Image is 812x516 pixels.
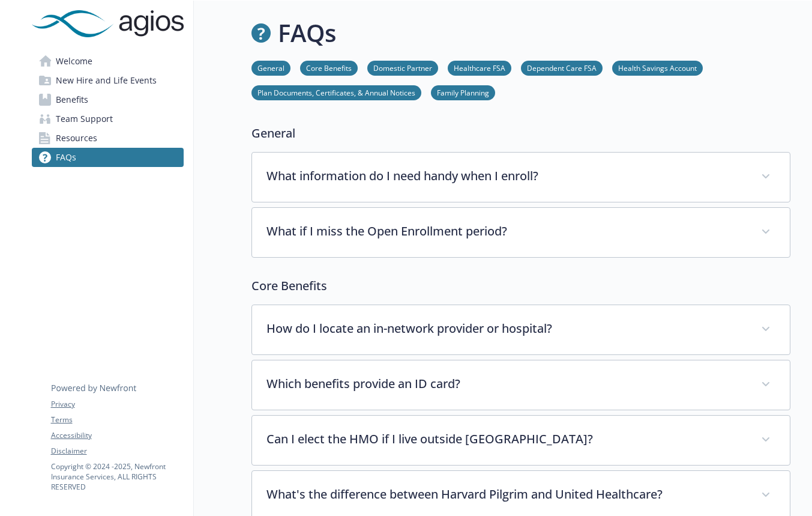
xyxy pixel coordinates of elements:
a: Family Planning [431,87,495,98]
a: Domestic Partner [367,62,438,73]
a: Benefits [32,90,184,109]
a: Health Savings Account [612,62,703,73]
p: How do I locate an in-network provider or hospital? [266,320,747,338]
p: Core Benefits [251,277,790,295]
a: Privacy [51,399,183,410]
p: Which benefits provide an ID card? [266,375,747,393]
a: Healthcare FSA [448,62,511,73]
a: New Hire and Life Events [32,71,184,90]
a: General [251,62,290,73]
div: What if I miss the Open Enrollment period? [252,208,790,257]
div: How do I locate an in-network provider or hospital? [252,305,790,354]
p: Copyright © 2024 - 2025 , Newfront Insurance Services, ALL RIGHTS RESERVED [51,461,183,492]
a: Accessibility [51,430,183,441]
span: Welcome [56,52,92,71]
a: FAQs [32,148,184,167]
h1: FAQs [278,15,336,51]
p: General [251,124,790,142]
span: Team Support [56,109,113,129]
p: What if I miss the Open Enrollment period? [266,222,747,240]
a: Welcome [32,52,184,71]
span: New Hire and Life Events [56,71,157,90]
div: Which benefits provide an ID card? [252,360,790,410]
a: Core Benefits [300,62,358,73]
p: What information do I need handy when I enroll? [266,167,747,185]
span: Resources [56,129,97,148]
span: Benefits [56,90,88,109]
a: Terms [51,414,183,425]
div: What information do I need handy when I enroll? [252,153,790,202]
a: Disclaimer [51,446,183,457]
p: Can I elect the HMO if I live outside [GEOGRAPHIC_DATA]? [266,430,747,448]
a: Plan Documents, Certificates, & Annual Notices [251,87,421,98]
div: Can I elect the HMO if I live outside [GEOGRAPHIC_DATA]? [252,416,790,465]
a: Team Support [32,109,184,129]
span: FAQs [56,148,76,167]
a: Resources [32,129,184,148]
p: What's the difference between Harvard Pilgrim and United Healthcare? [266,485,747,503]
a: Dependent Care FSA [521,62,603,73]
